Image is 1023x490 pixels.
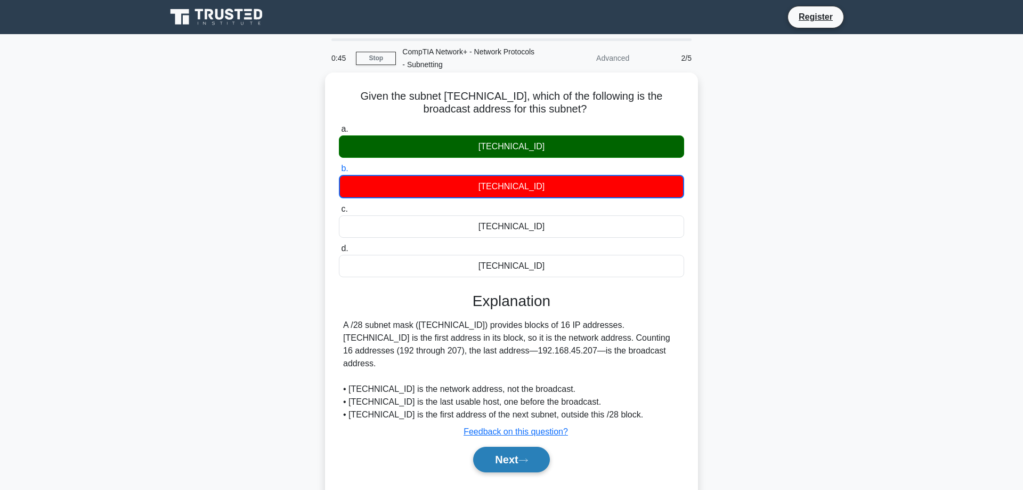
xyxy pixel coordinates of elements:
[339,135,684,158] div: [TECHNICAL_ID]
[542,47,636,69] div: Advanced
[341,164,348,173] span: b.
[339,215,684,238] div: [TECHNICAL_ID]
[792,10,839,23] a: Register
[339,255,684,277] div: [TECHNICAL_ID]
[341,244,348,253] span: d.
[473,447,549,472] button: Next
[345,292,678,310] h3: Explanation
[396,41,542,75] div: CompTIA Network+ - Network Protocols - Subnetting
[636,47,698,69] div: 2/5
[341,124,348,133] span: a.
[464,427,568,436] a: Feedback on this question?
[341,204,347,213] span: c.
[325,47,356,69] div: 0:45
[338,90,685,116] h5: Given the subnet [TECHNICAL_ID], which of the following is the broadcast address for this subnet?
[339,175,684,198] div: [TECHNICAL_ID]
[343,319,680,421] div: A /28 subnet mask ([TECHNICAL_ID]) provides blocks of 16 IP addresses. [TECHNICAL_ID] is the firs...
[356,52,396,65] a: Stop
